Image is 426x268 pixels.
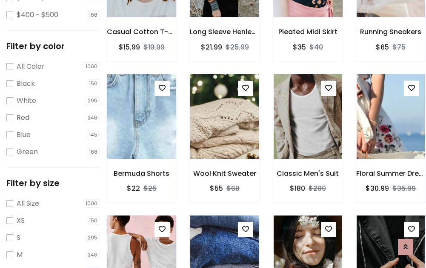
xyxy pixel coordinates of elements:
[107,28,176,36] h6: Casual Cotton T-Shirt
[17,250,23,260] label: M
[86,114,100,122] span: 246
[17,147,38,157] label: Green
[119,43,140,51] h6: $15.99
[17,113,29,123] label: Red
[190,28,259,36] h6: Long Sleeve Henley T-Shirt
[107,169,176,178] h6: Bermuda Shorts
[17,96,36,106] label: White
[6,41,100,51] h5: Filter by color
[87,131,100,139] span: 145
[17,79,35,89] label: Black
[309,184,326,193] del: $200
[17,233,20,243] label: S
[392,42,406,52] del: $75
[87,216,100,225] span: 150
[309,42,323,52] del: $40
[17,216,25,226] label: XS
[356,28,426,36] h6: Running Sneakers
[86,233,100,242] span: 295
[290,184,305,192] h6: $180
[83,62,100,71] span: 1000
[87,148,100,156] span: 168
[17,198,39,209] label: All Size
[143,184,157,193] del: $25
[83,199,100,208] span: 1000
[86,96,100,105] span: 295
[201,43,222,51] h6: $21.99
[356,169,426,178] h6: Floral Summer Dress
[87,11,100,19] span: 168
[190,169,259,178] h6: Wool Knit Sweater
[210,184,223,192] h6: $55
[273,28,343,36] h6: Pleated Midi Skirt
[87,79,100,88] span: 150
[143,42,165,52] del: $19.99
[17,10,58,20] label: $400 - $500
[17,130,31,140] label: Blue
[366,184,389,192] h6: $30.99
[376,43,389,51] h6: $65
[226,42,249,52] del: $25.99
[6,178,100,188] h5: Filter by size
[17,61,45,72] label: All Color
[86,251,100,259] span: 246
[273,169,343,178] h6: Classic Men's Suit
[226,184,240,193] del: $60
[293,43,306,51] h6: $35
[392,184,416,193] del: $35.99
[127,184,140,192] h6: $22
